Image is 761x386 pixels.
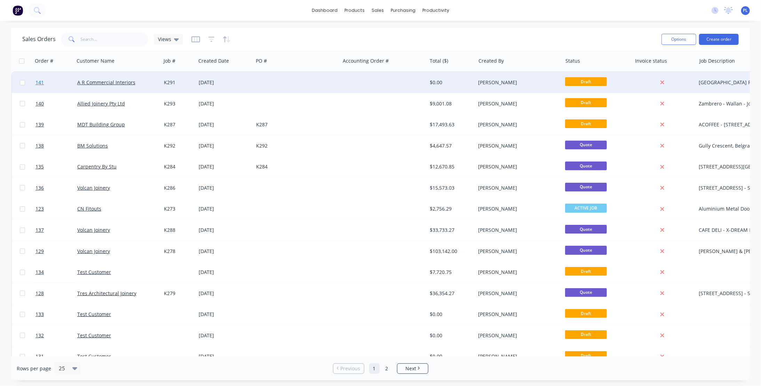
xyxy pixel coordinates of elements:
[368,5,387,16] div: sales
[35,57,53,64] div: Order #
[77,227,110,233] a: Volcan Joinery
[430,311,471,318] div: $0.00
[77,311,111,317] a: Test Customer
[35,248,44,255] span: 129
[478,269,556,276] div: [PERSON_NAME]
[199,269,251,276] div: [DATE]
[164,163,192,170] div: K284
[164,205,192,212] div: K273
[35,114,77,135] a: 139
[478,121,556,128] div: [PERSON_NAME]
[308,5,341,16] a: dashboard
[430,79,471,86] div: $0.00
[256,57,267,64] div: PO #
[199,79,251,86] div: [DATE]
[35,227,44,234] span: 137
[478,100,556,107] div: [PERSON_NAME]
[430,121,471,128] div: $17,493.63
[35,135,77,156] a: 138
[35,163,44,170] span: 135
[565,204,607,212] span: ACTIVE JOB
[77,79,135,86] a: A R Commercial Interiors
[35,290,44,297] span: 128
[565,288,607,297] span: Quote
[35,346,77,367] a: 131
[199,353,251,360] div: [DATE]
[430,184,471,191] div: $15,573.03
[13,5,23,16] img: Factory
[199,121,251,128] div: [DATE]
[199,100,251,107] div: [DATE]
[419,5,453,16] div: productivity
[565,77,607,86] span: Draft
[35,262,77,283] a: 134
[35,283,77,304] a: 128
[35,220,77,241] a: 137
[699,34,739,45] button: Create order
[405,365,416,372] span: Next
[35,332,44,339] span: 132
[77,353,111,360] a: Test Customer
[565,183,607,191] span: Quote
[199,184,251,191] div: [DATE]
[340,365,360,372] span: Previous
[35,241,77,262] a: 129
[199,205,251,212] div: [DATE]
[77,269,111,275] a: Test Customer
[382,363,392,374] a: Page 2
[35,142,44,149] span: 138
[199,142,251,149] div: [DATE]
[430,227,471,234] div: $33,733.27
[164,184,192,191] div: K286
[199,332,251,339] div: [DATE]
[77,100,125,107] a: Allied Joinery Pty Ltd
[199,163,251,170] div: [DATE]
[478,205,556,212] div: [PERSON_NAME]
[430,269,471,276] div: $7,720.75
[77,184,110,191] a: Volcan Joinery
[35,93,77,114] a: 140
[35,184,44,191] span: 136
[478,79,556,86] div: [PERSON_NAME]
[387,5,419,16] div: purchasing
[430,142,471,149] div: $4,647.57
[343,57,389,64] div: Accounting Order #
[565,330,607,339] span: Draft
[743,7,748,14] span: PL
[397,365,428,372] a: Next page
[565,162,607,170] span: Quote
[478,311,556,318] div: [PERSON_NAME]
[430,248,471,255] div: $103,142.00
[199,311,251,318] div: [DATE]
[164,121,192,128] div: K287
[478,332,556,339] div: [PERSON_NAME]
[164,248,192,255] div: K278
[35,198,77,219] a: 123
[330,363,431,374] ul: Pagination
[77,205,101,212] a: CN Fitouts
[430,100,471,107] div: $9,001.08
[35,304,77,325] a: 133
[77,57,114,64] div: Customer Name
[256,121,333,128] div: K287
[199,227,251,234] div: [DATE]
[699,57,735,64] div: Job Description
[35,205,44,212] span: 123
[164,79,192,86] div: K291
[77,248,110,254] a: Volcan Joinery
[565,119,607,128] span: Draft
[198,57,229,64] div: Created Date
[430,163,471,170] div: $12,670.85
[35,311,44,318] span: 133
[478,290,556,297] div: [PERSON_NAME]
[478,142,556,149] div: [PERSON_NAME]
[164,227,192,234] div: K288
[35,100,44,107] span: 140
[35,178,77,198] a: 136
[565,309,607,318] span: Draft
[565,98,607,107] span: Draft
[430,205,471,212] div: $2,756.29
[35,79,44,86] span: 141
[430,57,448,64] div: Total ($)
[565,57,580,64] div: Status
